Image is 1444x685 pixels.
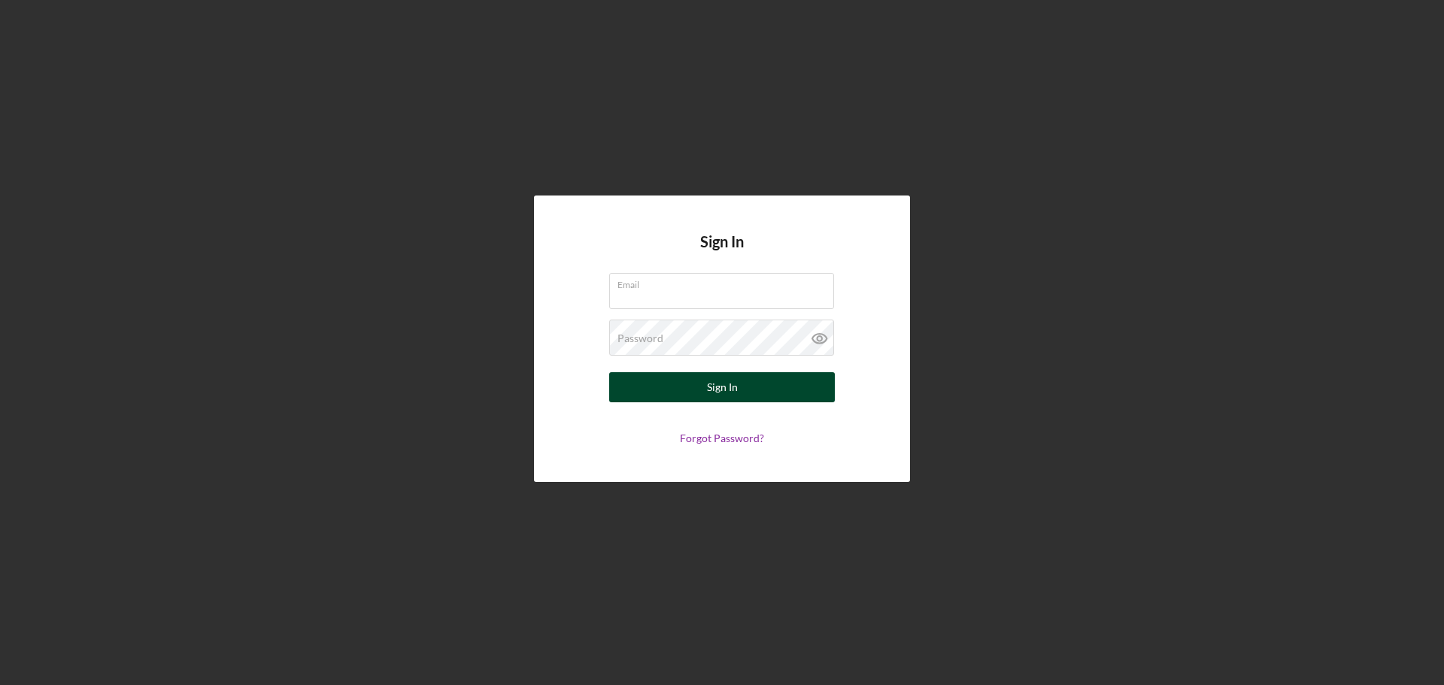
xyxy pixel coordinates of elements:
[617,332,663,344] label: Password
[609,372,835,402] button: Sign In
[707,372,738,402] div: Sign In
[700,233,744,273] h4: Sign In
[617,274,834,290] label: Email
[680,432,764,444] a: Forgot Password?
